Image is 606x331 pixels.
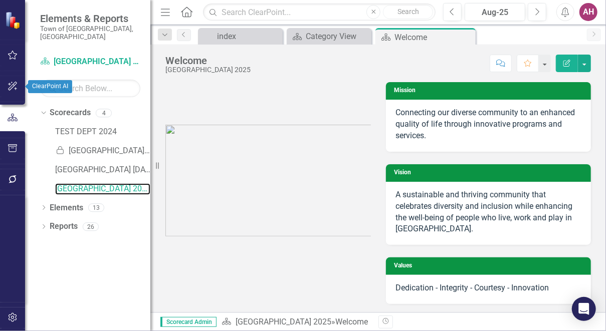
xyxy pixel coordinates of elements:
[465,3,525,21] button: Aug-25
[396,189,581,235] div: A sustainable and thriving community that celebrates diversity and inclusion while enhancing the ...
[55,126,150,138] a: TEST DEPT 2024
[55,145,150,157] a: [GEOGRAPHIC_DATA] 2018 Archive Copy
[394,169,586,176] h3: Vision
[468,7,522,19] div: Aug-25
[55,183,150,195] a: [GEOGRAPHIC_DATA] 2025
[55,164,150,176] a: [GEOGRAPHIC_DATA] [DATE]-[DATE]
[396,107,581,142] div: Connecting our diverse community to an enhanced quality of life through innovative programs and s...
[165,125,371,236] img: morrisville.png
[165,55,251,66] div: Welcome
[50,107,91,119] a: Scorecards
[217,30,280,43] div: index
[40,56,140,68] a: [GEOGRAPHIC_DATA] 2025
[397,8,419,16] span: Search
[83,222,99,231] div: 26
[50,202,83,214] a: Elements
[236,317,331,326] a: [GEOGRAPHIC_DATA] 2025
[50,221,78,232] a: Reports
[396,282,581,294] p: Dedication - Integrity - Courtesy - Innovation
[306,30,369,43] div: Category View
[383,5,433,19] button: Search
[203,4,436,21] input: Search ClearPoint...
[40,25,140,41] small: Town of [GEOGRAPHIC_DATA], [GEOGRAPHIC_DATA]
[394,262,586,269] h3: Values
[222,316,371,328] div: »
[28,80,72,93] div: ClearPoint AI
[96,109,112,117] div: 4
[165,66,251,74] div: [GEOGRAPHIC_DATA] 2025
[335,317,368,326] div: Welcome
[200,30,280,43] a: index
[160,317,217,327] span: Scorecard Admin
[572,297,596,321] div: Open Intercom Messenger
[394,87,586,94] h3: Mission
[5,12,23,29] img: ClearPoint Strategy
[40,80,140,97] input: Search Below...
[88,203,104,212] div: 13
[394,31,473,44] div: Welcome
[289,30,369,43] a: Category View
[579,3,597,21] button: AH
[40,13,140,25] span: Elements & Reports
